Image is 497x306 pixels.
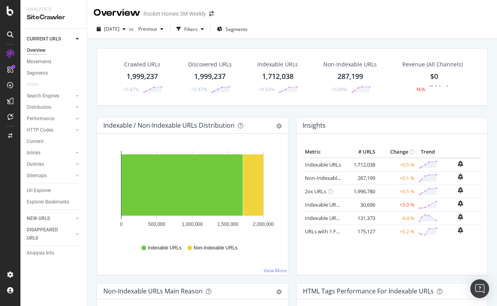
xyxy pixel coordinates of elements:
th: Metric [303,146,346,158]
div: bell-plus [458,200,463,207]
div: Non-Indexable URLs [323,60,377,68]
div: Performance [27,115,54,123]
div: arrow-right-arrow-left [209,11,214,16]
div: Segments [27,69,48,77]
a: Sitemaps [27,172,73,180]
span: 2025 Jul. 4th [104,26,119,32]
div: Content [27,137,44,146]
div: SiteCrawler [27,13,81,22]
a: View More [264,267,287,274]
div: +0.53% [259,86,275,93]
div: 287,199 [337,71,363,82]
text: 1,500,000 [217,222,238,227]
span: $0 [430,71,438,81]
div: Discovered URLs [188,60,232,68]
a: URLs with 1 Follow Inlink [305,228,363,235]
div: Inlinks [27,149,40,157]
button: Segments [214,23,251,35]
td: +0.5 % [377,158,416,172]
a: Visits [27,81,46,89]
div: Non-Indexable URLs Main Reason [103,287,203,295]
a: NEW URLS [27,214,73,223]
a: CURRENT URLS [27,35,73,43]
div: 1,712,038 [262,71,293,82]
span: Revenue (All Channels) [402,60,463,68]
a: DISAPPEARED URLS [27,226,73,242]
a: Search Engines [27,92,73,100]
div: Analytics [27,6,81,13]
span: vs [129,26,135,32]
button: [DATE] [94,23,129,35]
h4: Insights [303,120,326,131]
div: Rocket Homes 3M Weekly [143,10,206,18]
text: 0 [120,222,123,227]
div: Open Intercom Messenger [470,279,489,298]
td: +0.1 % [377,171,416,185]
span: Previous [135,26,157,32]
div: 1,999,237 [194,71,226,82]
a: Url Explorer [27,187,81,195]
a: Indexable URLs with Bad Description [305,214,391,222]
div: Visits [27,81,39,89]
td: 131,373 [346,211,377,225]
td: 1,712,038 [346,158,377,172]
div: DISAPPEARED URLS [27,226,66,242]
span: Indexable URLs [148,245,181,251]
button: Filters [173,23,207,35]
a: Indexable URLs [305,161,341,168]
th: # URLS [346,146,377,158]
a: HTTP Codes [27,126,73,134]
div: Filters [184,26,198,33]
div: N/A [416,86,425,93]
div: gear [276,289,282,295]
th: Change [377,146,416,158]
div: Movements [27,58,51,66]
div: Crawled URLs [124,60,160,68]
div: NEW URLS [27,214,50,223]
div: bell-plus [458,174,463,180]
div: bell-plus [458,214,463,220]
a: Non-Indexable URLs [305,174,353,181]
div: Distribution [27,103,51,112]
div: bell-plus [458,227,463,233]
div: Search Engines [27,92,59,100]
td: +5.0 % [377,198,416,211]
div: Overview [94,6,140,20]
td: 1,996,780 [346,185,377,198]
a: Movements [27,58,81,66]
a: Inlinks [27,149,73,157]
button: Previous [135,23,167,35]
div: Analysis Info [27,249,54,257]
th: Trend [416,146,440,158]
div: HTML Tags Performance for Indexable URLs [303,287,434,295]
td: -4.4 % [377,211,416,225]
a: 2xx URLs [305,188,326,195]
td: 30,696 [346,198,377,211]
a: Outlinks [27,160,73,169]
svg: A chart. [103,146,282,237]
div: +0.09% [331,86,347,93]
div: Indexable / Non-Indexable URLs Distribution [103,121,235,129]
div: Overview [27,46,46,55]
div: bell-plus [458,161,463,167]
a: Distribution [27,103,73,112]
div: Explorer Bookmarks [27,198,69,206]
td: +0.2 % [377,225,416,238]
div: HTTP Codes [27,126,53,134]
a: Explorer Bookmarks [27,198,81,206]
div: +0.47% [191,86,207,93]
a: Analysis Info [27,249,81,257]
text: 2,000,000 [253,222,274,227]
div: gear [276,123,282,129]
a: Segments [27,69,81,77]
a: Indexable URLs with Bad H1 [305,201,370,208]
text: 500,000 [148,222,165,227]
span: Segments [226,26,248,33]
a: Content [27,137,81,146]
a: Overview [27,46,81,55]
div: 1,999,237 [127,71,158,82]
div: +0.47% [123,86,139,93]
text: 1,000,000 [182,222,203,227]
div: bell-plus [458,187,463,193]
